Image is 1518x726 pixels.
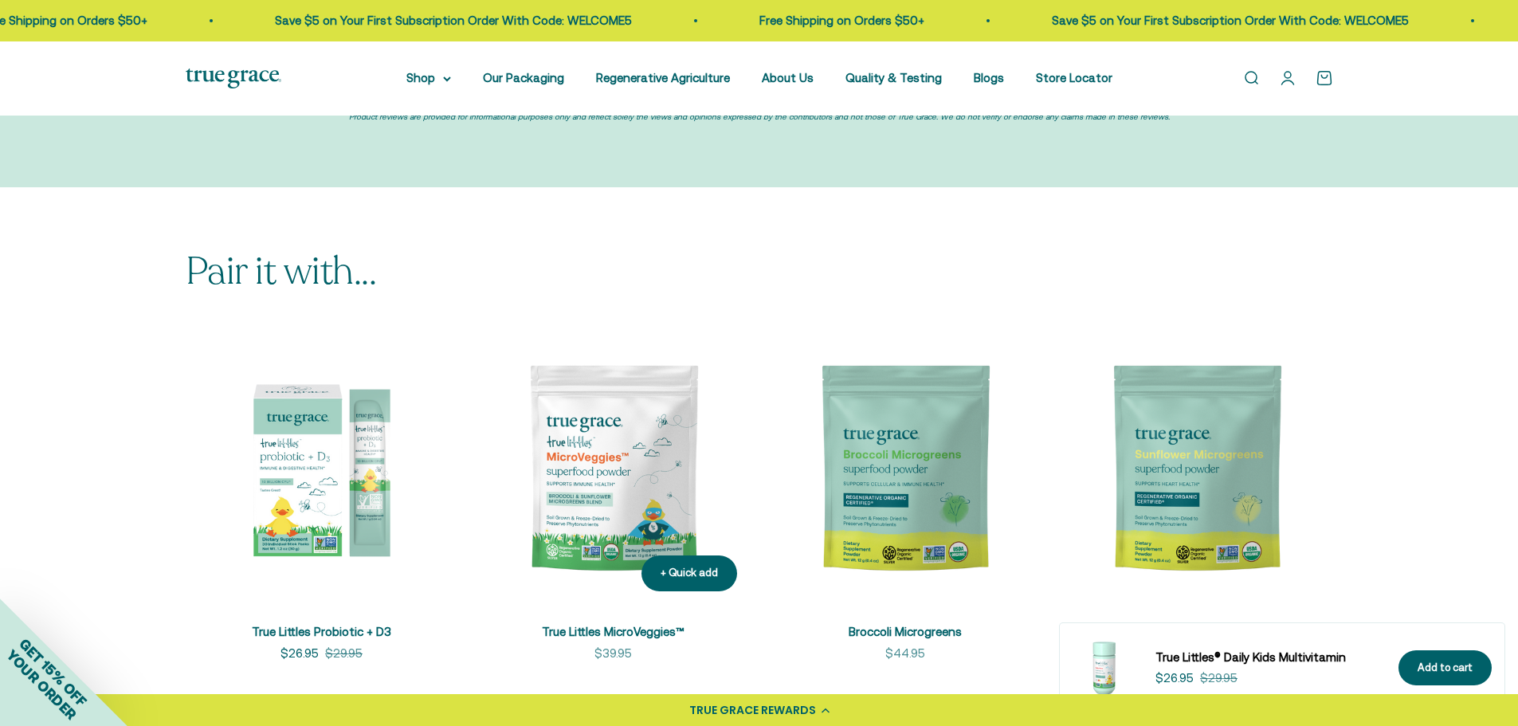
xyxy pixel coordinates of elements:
img: True Littles® Daily Kids Multivitamin [1073,636,1136,700]
a: Blogs [974,71,1004,84]
a: Quality & Testing [845,71,942,84]
sale-price: $26.95 [1155,669,1194,688]
em: Product reviews are provided for informational purposes only and reflect solely the views and opi... [349,112,1170,121]
img: Sunflower microgreens have been shown in studies to contain phytochemicals known as flavonoids wh... [1061,332,1333,604]
split-lines: Pair it with... [186,245,377,297]
div: + Quick add [661,565,718,582]
a: Our Packaging [483,71,564,84]
a: Broccoli Microgreens [849,625,962,638]
button: Add to cart [1398,650,1492,686]
span: GET 15% OFF [16,635,90,709]
a: Store Locator [1036,71,1112,84]
sale-price: $39.95 [594,644,632,663]
a: Free Shipping on Orders $50+ [759,14,924,27]
compare-at-price: $29.95 [325,644,363,663]
button: + Quick add [641,555,737,591]
summary: Shop [406,69,451,88]
div: TRUE GRACE REWARDS [689,702,816,719]
a: True Littles® Daily Kids Multivitamin [1155,648,1379,667]
a: Regenerative Agriculture [596,71,730,84]
compare-at-price: $29.95 [1200,669,1238,688]
img: Broccoli Microgreens have been shown in studies to gently support the detoxification process — ak... [769,332,1041,604]
p: Save $5 on Your First Subscription Order With Code: WELCOME5 [1052,11,1409,30]
a: True Littles MicroVeggies™ [542,625,684,638]
a: About Us [762,71,814,84]
a: True Littles Probiotic + D3 [252,625,391,638]
span: YOUR ORDER [3,646,80,723]
img: Vitamin D is essential for your little one’s development and immune health, and it can be tricky ... [186,332,458,604]
sale-price: $44.95 [885,644,925,663]
div: Add to cart [1418,660,1473,677]
p: Save $5 on Your First Subscription Order With Code: WELCOME5 [275,11,632,30]
sale-price: $26.95 [280,644,319,663]
img: Kids Daily Superfood for Immune Health* Easy way for kids to get more greens in their diet Regene... [477,332,750,604]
